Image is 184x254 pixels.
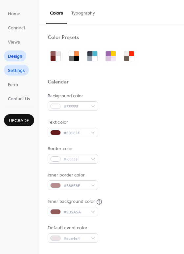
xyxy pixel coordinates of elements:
[8,25,25,32] span: Connect
[4,114,34,126] button: Upgrade
[8,67,25,74] span: Settings
[48,145,97,152] div: Border color
[4,50,26,61] a: Design
[8,81,18,88] span: Form
[48,225,97,232] div: Default event color
[8,96,30,103] span: Contact Us
[4,22,29,33] a: Connect
[48,198,95,205] div: Inner background color
[63,235,88,242] span: #ece4e4
[9,117,29,124] span: Upgrade
[48,172,97,179] div: Inner border color
[8,39,20,46] span: Views
[4,65,29,76] a: Settings
[8,11,20,17] span: Home
[48,119,97,126] div: Text color
[4,79,22,90] a: Form
[8,53,22,60] span: Design
[48,34,79,41] div: Color Presets
[48,93,97,100] div: Background color
[48,79,69,86] div: Calendar
[4,8,24,19] a: Home
[63,103,88,110] span: #FFFFFF
[4,36,24,47] a: Views
[63,156,88,163] span: #FFFFFF
[63,182,88,189] span: #B88E8E
[63,209,88,216] span: #905A5A
[4,93,34,104] a: Contact Us
[63,130,88,137] span: #691E1E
